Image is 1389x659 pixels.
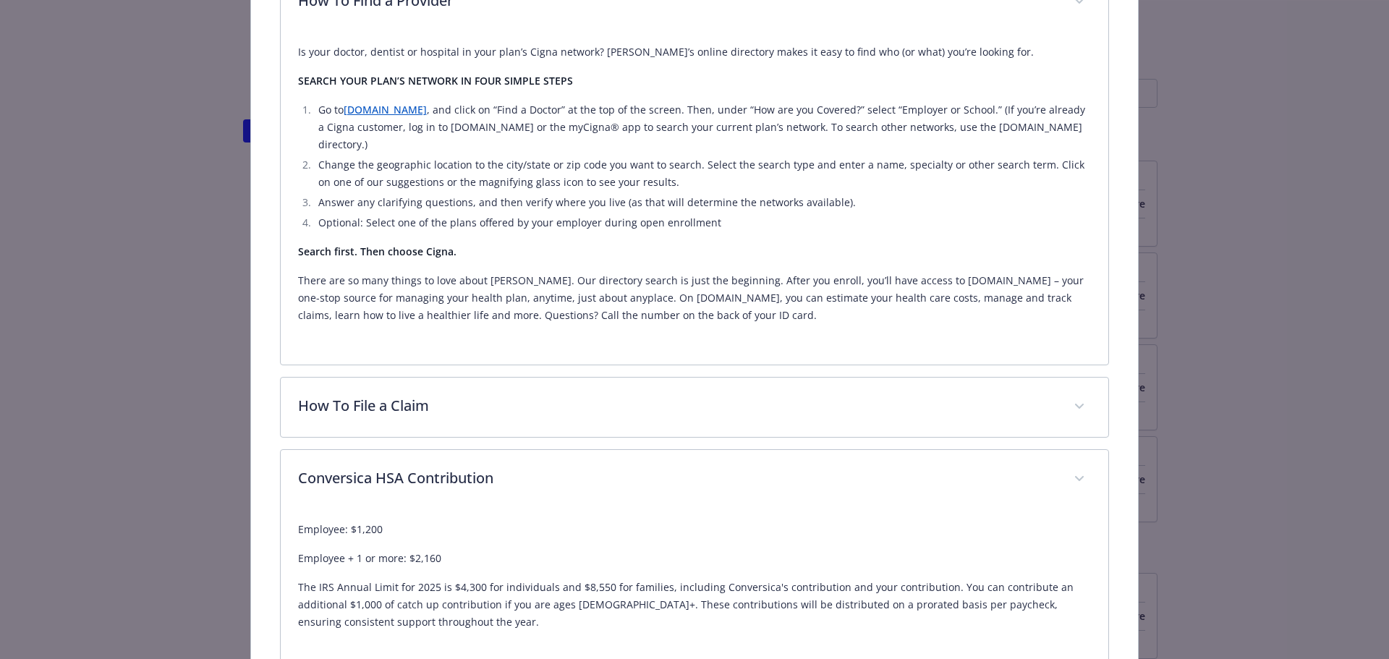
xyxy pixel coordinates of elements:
p: There are so many things to love about [PERSON_NAME]. Our directory search is just the beginning.... [298,272,1092,324]
p: Employee + 1 or more: $2,160 [298,550,1092,567]
p: Conversica HSA Contribution [298,467,1057,489]
li: Go to , and click on “Find a Doctor” at the top of the screen. Then, under “How are you Covered?”... [314,101,1092,153]
strong: Search first. Then choose Cigna. [298,245,456,258]
li: Answer any clarifying questions, and then verify where you live (as that will determine the netwo... [314,194,1092,211]
p: Employee: $1,200 [298,521,1092,538]
a: [DOMAIN_NAME] [344,103,427,116]
li: Change the geographic location to the city/state or zip code you want to search. Select the searc... [314,156,1092,191]
div: Conversica HSA Contribution [281,450,1109,509]
p: Is your doctor, dentist or hospital in your plan’s Cigna network? [PERSON_NAME]’s online director... [298,43,1092,61]
div: How To File a Claim [281,378,1109,437]
strong: SEARCH YOUR PLAN’S NETWORK IN FOUR SIMPLE STEPS [298,74,573,88]
p: How To File a Claim [298,395,1057,417]
p: The IRS Annual Limit for 2025 is $4,300 for individuals and $8,550 for families, including Conver... [298,579,1092,631]
li: Optional: Select one of the plans offered by your employer during open enrollment [314,214,1092,231]
div: How To Find a Provider [281,32,1109,365]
